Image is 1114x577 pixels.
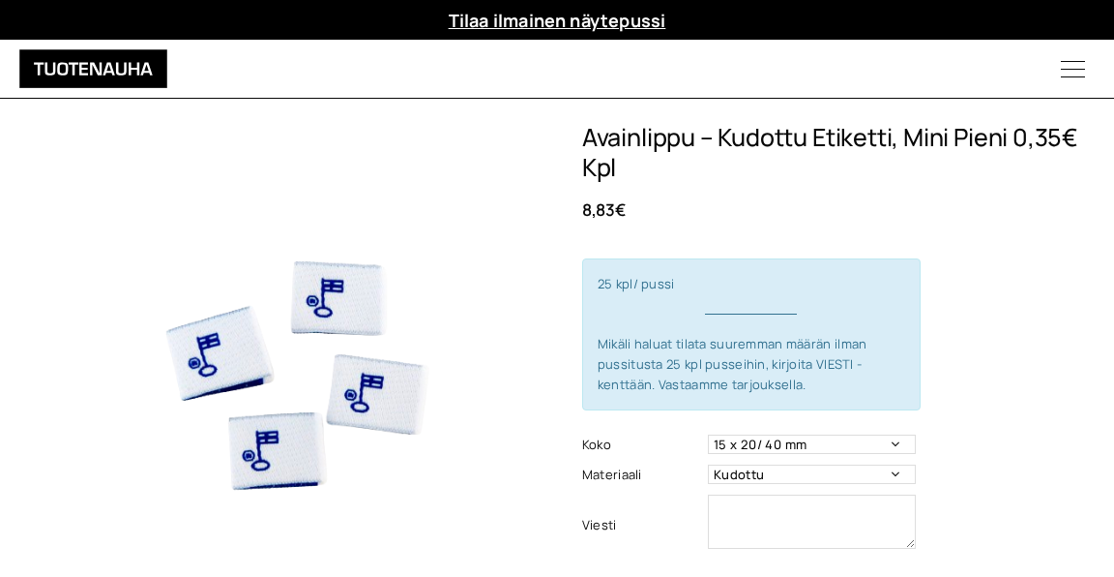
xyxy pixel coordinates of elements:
[582,435,703,455] label: Koko
[19,49,167,88] img: Tuotenauha Oy
[582,515,703,535] label: Viesti
[598,275,905,393] span: 25 kpl/ pussi Mikäli haluat tilata suuremman määrän ilman pussitusta 25 kpl pusseihin, kirjoita V...
[582,198,626,221] bdi: 8,83
[449,9,666,32] a: Tilaa ilmainen näytepussi
[1032,40,1114,98] button: Menu
[582,465,703,485] label: Materiaali
[582,123,1085,183] h1: Avainlippu – kudottu etiketti, mini pieni 0,35€ kpl
[615,198,626,221] span: €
